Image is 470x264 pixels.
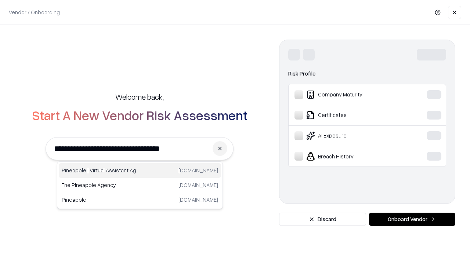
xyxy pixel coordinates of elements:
p: Pineapple [62,196,140,203]
div: Company Maturity [294,90,404,99]
button: Discard [279,213,366,226]
div: Certificates [294,111,404,120]
p: Pineapple | Virtual Assistant Agency [62,166,140,174]
div: Breach History [294,152,404,161]
button: Onboard Vendor [369,213,455,226]
div: Suggestions [57,161,223,209]
div: Risk Profile [288,69,446,78]
h2: Start A New Vendor Risk Assessment [32,108,247,122]
p: [DOMAIN_NAME] [178,196,218,203]
div: AI Exposure [294,131,404,140]
p: [DOMAIN_NAME] [178,166,218,174]
h5: Welcome back, [115,92,164,102]
p: The Pineapple Agency [62,181,140,189]
p: Vendor / Onboarding [9,8,60,16]
p: [DOMAIN_NAME] [178,181,218,189]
